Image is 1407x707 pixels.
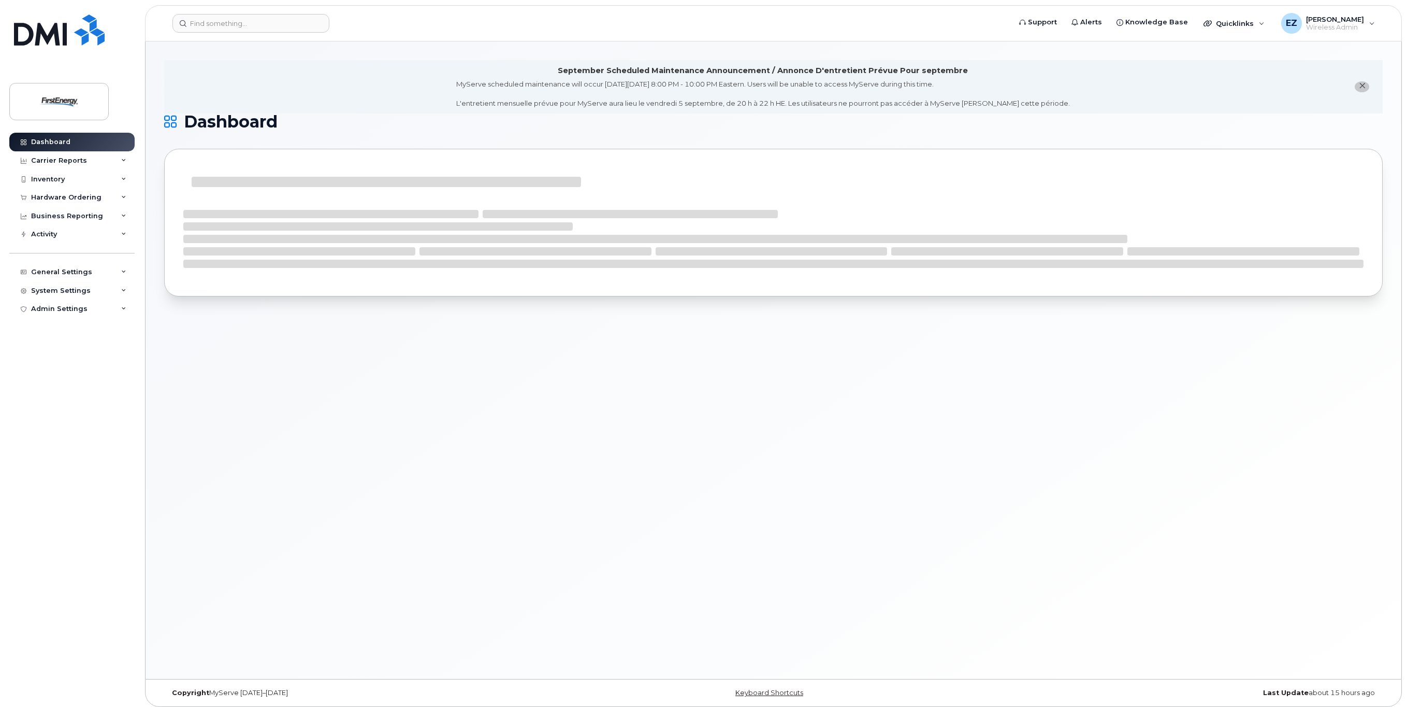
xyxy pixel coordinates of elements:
div: September Scheduled Maintenance Announcement / Annonce D'entretient Prévue Pour septembre [558,65,968,76]
div: about 15 hours ago [977,689,1383,697]
button: close notification [1355,81,1369,92]
div: MyServe scheduled maintenance will occur [DATE][DATE] 8:00 PM - 10:00 PM Eastern. Users will be u... [456,79,1070,108]
div: MyServe [DATE]–[DATE] [164,689,570,697]
span: Dashboard [184,114,278,130]
a: Keyboard Shortcuts [735,689,803,697]
strong: Copyright [172,689,209,697]
strong: Last Update [1263,689,1309,697]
